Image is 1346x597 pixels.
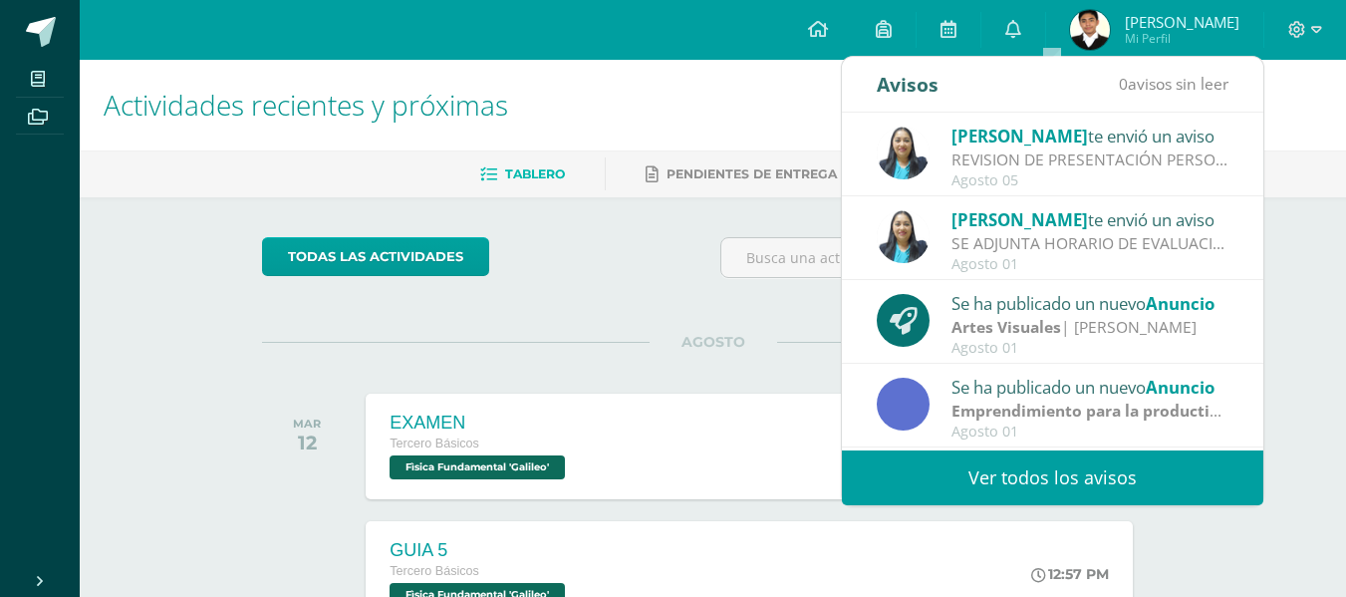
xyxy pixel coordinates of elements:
div: | [PERSON_NAME] [951,400,1228,423]
span: Anuncio [1146,376,1214,399]
strong: Artes Visuales [951,316,1061,338]
span: [PERSON_NAME] [1125,12,1239,32]
div: SE ADJUNTA HORARIO DE EVALUACIONES: Saludos cordiales, se adjunta horario de evaluaciones para la... [951,232,1228,255]
span: Pendientes de entrega [667,166,837,181]
span: Tablero [505,166,565,181]
img: 49168807a2b8cca0ef2119beca2bd5ad.png [877,127,930,179]
a: Pendientes de entrega [646,158,837,190]
img: 49168807a2b8cca0ef2119beca2bd5ad.png [877,210,930,263]
span: Fìsica Fundamental 'Galileo' [390,455,565,479]
div: REVISION DE PRESENTACIÓN PERSONAL: Saludos Cordiales Les recordamos que estamos en evaluaciones d... [951,149,1228,171]
div: EXAMEN [390,413,570,434]
div: | [PERSON_NAME] [951,316,1228,339]
a: Tablero [480,158,565,190]
div: MAR [293,417,321,431]
div: te envió un aviso [951,123,1228,149]
div: Agosto 05 [951,172,1228,189]
div: Agosto 01 [951,256,1228,273]
div: Se ha publicado un nuevo [951,374,1228,400]
img: e90c2cd1af546e64ff64d7bafb71748d.png [1070,10,1110,50]
span: 0 [1119,73,1128,95]
a: todas las Actividades [262,237,489,276]
span: [PERSON_NAME] [951,125,1088,148]
div: Agosto 01 [951,424,1228,441]
span: [PERSON_NAME] [951,208,1088,231]
span: Tercero Básicos [390,564,479,578]
div: Agosto 01 [951,340,1228,357]
div: te envió un aviso [951,206,1228,232]
span: Anuncio [1146,292,1214,315]
div: 12:57 PM [1031,565,1109,583]
input: Busca una actividad próxima aquí... [721,238,1163,277]
span: AGOSTO [650,333,777,351]
span: Actividades recientes y próximas [104,86,508,124]
div: GUIA 5 [390,540,570,561]
div: Avisos [877,57,939,112]
a: Ver todos los avisos [842,450,1263,505]
strong: Emprendimiento para la productividad [951,400,1252,422]
div: 12 [293,431,321,454]
div: Se ha publicado un nuevo [951,290,1228,316]
span: Tercero Básicos [390,437,479,450]
span: Mi Perfil [1125,30,1239,47]
span: avisos sin leer [1119,73,1228,95]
